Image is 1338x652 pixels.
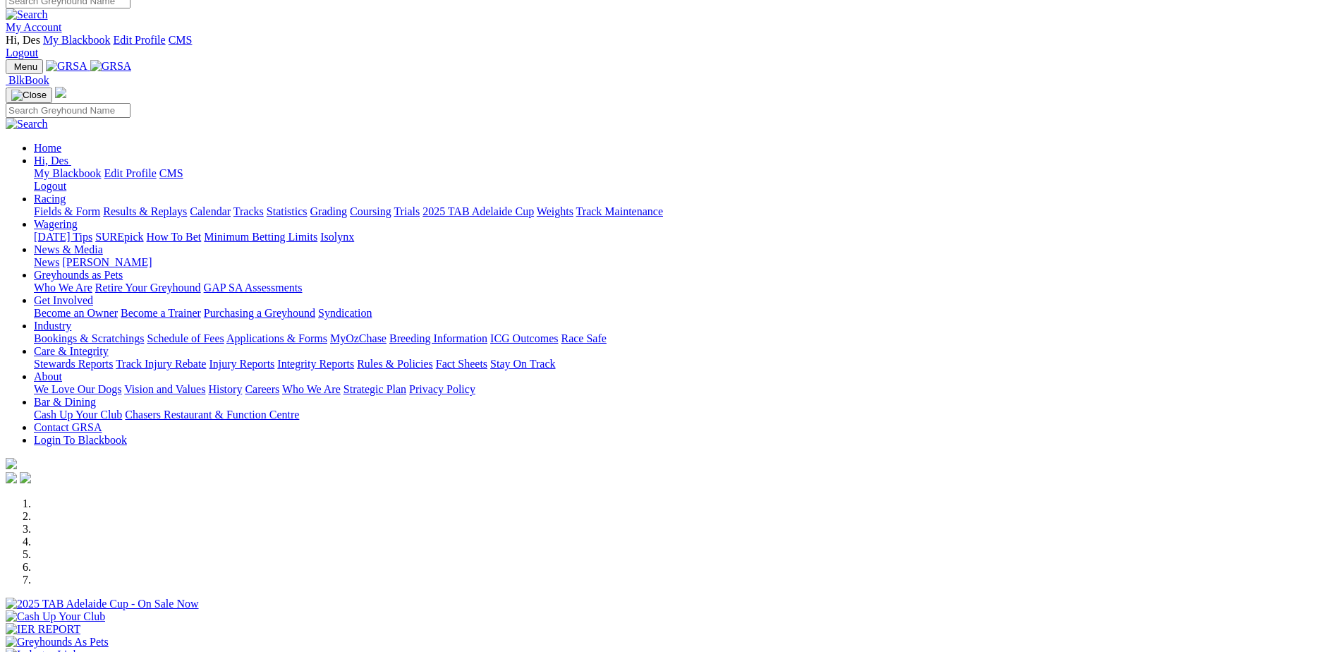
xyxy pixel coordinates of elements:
a: CMS [159,167,183,179]
img: Close [11,90,47,101]
input: Search [6,103,130,118]
a: Purchasing a Greyhound [204,307,315,319]
a: Track Injury Rebate [116,358,206,370]
a: My Blackbook [43,34,111,46]
a: Cash Up Your Club [34,409,122,421]
a: News & Media [34,243,103,255]
a: Retire Your Greyhound [95,282,201,294]
a: Who We Are [282,383,341,395]
a: GAP SA Assessments [204,282,303,294]
div: Industry [34,332,1332,345]
a: Race Safe [561,332,606,344]
a: Rules & Policies [357,358,433,370]
a: MyOzChase [330,332,387,344]
a: Logout [34,180,66,192]
button: Toggle navigation [6,59,43,74]
a: Applications & Forms [226,332,327,344]
a: Statistics [267,205,308,217]
a: Coursing [350,205,391,217]
a: Hi, Des [34,155,71,167]
img: IER REPORT [6,623,80,636]
a: We Love Our Dogs [34,383,121,395]
a: BlkBook [6,74,49,86]
div: Bar & Dining [34,409,1332,421]
a: Care & Integrity [34,345,109,357]
a: Bookings & Scratchings [34,332,144,344]
a: Contact GRSA [34,421,102,433]
a: SUREpick [95,231,143,243]
a: Grading [310,205,347,217]
a: How To Bet [147,231,202,243]
a: Bar & Dining [34,396,96,408]
a: Login To Blackbook [34,434,127,446]
img: 2025 TAB Adelaide Cup - On Sale Now [6,598,199,610]
a: Wagering [34,218,78,230]
a: Fields & Form [34,205,100,217]
div: About [34,383,1332,396]
a: CMS [169,34,193,46]
span: Hi, Des [34,155,68,167]
a: Track Maintenance [576,205,663,217]
span: Hi, Des [6,34,40,46]
a: Syndication [318,307,372,319]
a: My Account [6,21,62,33]
a: Who We Are [34,282,92,294]
img: Search [6,118,48,131]
a: Edit Profile [113,34,165,46]
a: Privacy Policy [409,383,475,395]
a: Careers [245,383,279,395]
a: Results & Replays [103,205,187,217]
a: Minimum Betting Limits [204,231,317,243]
a: Become an Owner [34,307,118,319]
img: facebook.svg [6,472,17,483]
a: Fact Sheets [436,358,487,370]
a: News [34,256,59,268]
a: Isolynx [320,231,354,243]
a: Calendar [190,205,231,217]
div: Care & Integrity [34,358,1332,370]
div: Wagering [34,231,1332,243]
div: My Account [6,34,1332,59]
a: Tracks [233,205,264,217]
img: GRSA [46,60,87,73]
img: logo-grsa-white.png [55,87,66,98]
a: Home [34,142,61,154]
a: Logout [6,47,38,59]
a: Greyhounds as Pets [34,269,123,281]
img: logo-grsa-white.png [6,458,17,469]
a: Vision and Values [124,383,205,395]
span: Menu [14,61,37,72]
a: Strategic Plan [343,383,406,395]
a: Breeding Information [389,332,487,344]
a: Industry [34,320,71,332]
a: My Blackbook [34,167,102,179]
span: BlkBook [8,74,49,86]
a: Weights [537,205,573,217]
a: Schedule of Fees [147,332,224,344]
a: History [208,383,242,395]
a: ICG Outcomes [490,332,558,344]
a: Become a Trainer [121,307,201,319]
a: Racing [34,193,66,205]
a: Edit Profile [104,167,157,179]
img: GRSA [90,60,132,73]
a: Get Involved [34,294,93,306]
a: 2025 TAB Adelaide Cup [422,205,534,217]
div: Racing [34,205,1332,218]
img: Cash Up Your Club [6,610,105,623]
a: Chasers Restaurant & Function Centre [125,409,299,421]
div: Get Involved [34,307,1332,320]
button: Toggle navigation [6,87,52,103]
img: twitter.svg [20,472,31,483]
a: [DATE] Tips [34,231,92,243]
a: About [34,370,62,382]
div: Greyhounds as Pets [34,282,1332,294]
a: Injury Reports [209,358,274,370]
div: News & Media [34,256,1332,269]
img: Greyhounds As Pets [6,636,109,648]
div: Hi, Des [34,167,1332,193]
a: Stay On Track [490,358,555,370]
img: Search [6,8,48,21]
a: Trials [394,205,420,217]
a: Integrity Reports [277,358,354,370]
